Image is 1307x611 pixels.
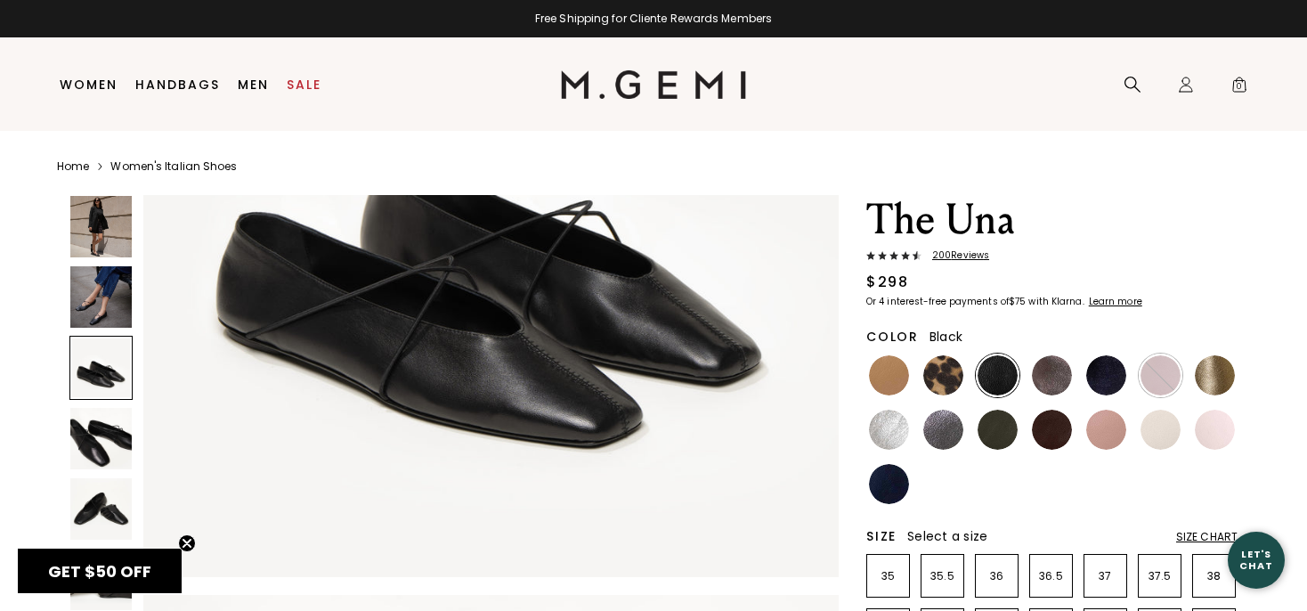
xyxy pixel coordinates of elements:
[18,549,182,593] div: GET $50 OFFClose teaser
[1086,410,1126,450] img: Antique Rose
[1195,410,1235,450] img: Ballerina Pink
[1228,549,1285,571] div: Let's Chat
[978,355,1018,395] img: Black
[866,272,908,293] div: $298
[867,569,909,583] p: 35
[930,328,962,346] span: Black
[869,410,909,450] img: Silver
[907,527,987,545] span: Select a size
[1193,569,1235,583] p: 38
[48,560,151,582] span: GET $50 OFF
[976,569,1018,583] p: 36
[287,77,321,92] a: Sale
[866,250,1238,265] a: 200Reviews
[238,77,269,92] a: Men
[57,159,89,174] a: Home
[1141,410,1181,450] img: Ecru
[869,464,909,504] img: Navy
[923,355,963,395] img: Leopard Print
[70,408,132,469] img: The Una
[866,195,1238,245] h1: The Una
[178,534,196,552] button: Close teaser
[921,250,989,261] span: 200 Review s
[1032,410,1072,450] img: Chocolate
[1032,355,1072,395] img: Cocoa
[921,569,963,583] p: 35.5
[1089,295,1142,308] klarna-placement-style-cta: Learn more
[1086,355,1126,395] img: Midnight Blue
[60,77,118,92] a: Women
[70,196,132,257] img: The Una
[1230,79,1248,97] span: 0
[869,355,909,395] img: Light Tan
[1176,530,1238,544] div: Size Chart
[70,266,132,328] img: The Una
[1030,569,1072,583] p: 36.5
[866,295,1009,308] klarna-placement-style-body: Or 4 interest-free payments of
[561,70,747,99] img: M.Gemi
[1139,569,1181,583] p: 37.5
[923,410,963,450] img: Gunmetal
[70,478,132,540] img: The Una
[1141,355,1181,395] img: Burgundy
[866,330,919,344] h2: Color
[135,77,220,92] a: Handbags
[110,159,237,174] a: Women's Italian Shoes
[1028,295,1086,308] klarna-placement-style-body: with Klarna
[1084,569,1126,583] p: 37
[1009,295,1026,308] klarna-placement-style-amount: $75
[1087,297,1142,307] a: Learn more
[978,410,1018,450] img: Military
[1195,355,1235,395] img: Gold
[866,529,897,543] h2: Size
